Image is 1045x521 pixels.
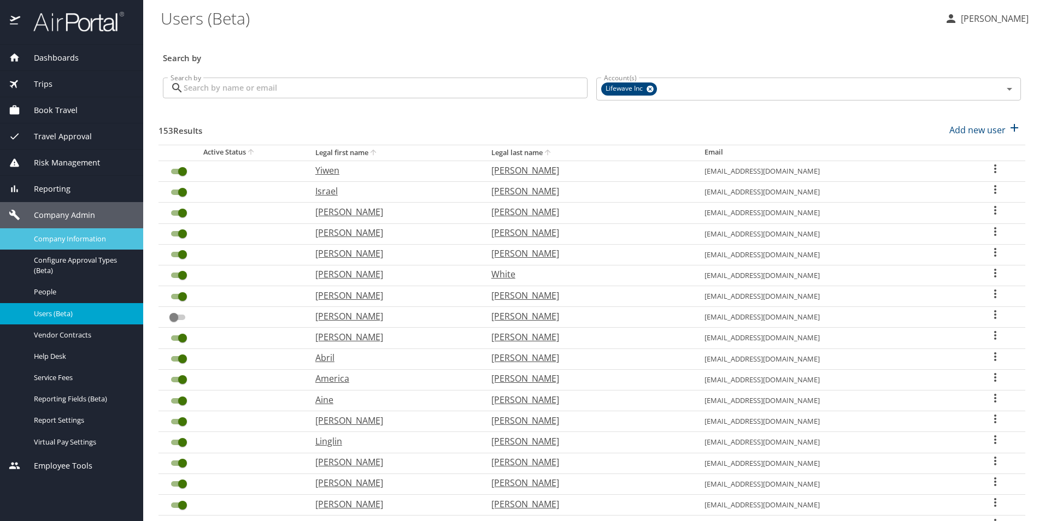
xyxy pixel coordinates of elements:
[491,164,683,177] p: [PERSON_NAME]
[491,330,683,344] p: [PERSON_NAME]
[696,369,965,390] td: [EMAIL_ADDRESS][DOMAIN_NAME]
[315,247,469,260] p: [PERSON_NAME]
[163,45,1021,64] h3: Search by
[20,78,52,90] span: Trips
[307,145,483,161] th: Legal first name
[696,265,965,286] td: [EMAIL_ADDRESS][DOMAIN_NAME]
[696,244,965,265] td: [EMAIL_ADDRESS][DOMAIN_NAME]
[34,394,130,404] span: Reporting Fields (Beta)
[491,372,683,385] p: [PERSON_NAME]
[161,1,936,35] h1: Users (Beta)
[483,145,696,161] th: Legal last name
[20,183,71,195] span: Reporting
[696,182,965,203] td: [EMAIL_ADDRESS][DOMAIN_NAME]
[158,118,202,137] h3: 153 Results
[34,372,130,383] span: Service Fees
[315,476,469,489] p: [PERSON_NAME]
[10,11,21,32] img: icon-airportal.png
[34,255,130,276] span: Configure Approval Types (Beta)
[20,460,92,472] span: Employee Tools
[20,52,79,64] span: Dashboards
[34,309,130,319] span: Users (Beta)
[696,145,965,161] th: Email
[246,147,257,158] button: sort
[315,205,469,218] p: [PERSON_NAME]
[315,414,469,427] p: [PERSON_NAME]
[491,455,683,469] p: [PERSON_NAME]
[491,226,683,239] p: [PERSON_NAME]
[949,123,1006,137] p: Add new user
[696,453,965,473] td: [EMAIL_ADDRESS][DOMAIN_NAME]
[20,157,100,169] span: Risk Management
[696,473,965,494] td: [EMAIL_ADDRESS][DOMAIN_NAME]
[491,289,683,302] p: [PERSON_NAME]
[696,390,965,411] td: [EMAIL_ADDRESS][DOMAIN_NAME]
[491,414,683,427] p: [PERSON_NAME]
[696,161,965,181] td: [EMAIL_ADDRESS][DOMAIN_NAME]
[34,437,130,447] span: Virtual Pay Settings
[696,286,965,307] td: [EMAIL_ADDRESS][DOMAIN_NAME]
[315,498,469,511] p: [PERSON_NAME]
[491,310,683,323] p: [PERSON_NAME]
[491,268,683,281] p: White
[20,131,92,143] span: Travel Approval
[491,205,683,218] p: [PERSON_NAME]
[945,118,1025,142] button: Add new user
[315,185,469,198] p: Israel
[34,287,130,297] span: People
[34,234,130,244] span: Company Information
[315,226,469,239] p: [PERSON_NAME]
[491,476,683,489] p: [PERSON_NAME]
[958,12,1029,25] p: [PERSON_NAME]
[158,145,307,161] th: Active Status
[34,351,130,362] span: Help Desk
[315,330,469,344] p: [PERSON_NAME]
[696,223,965,244] td: [EMAIL_ADDRESS][DOMAIN_NAME]
[491,185,683,198] p: [PERSON_NAME]
[34,330,130,340] span: Vendor Contracts
[491,351,683,364] p: [PERSON_NAME]
[315,435,469,448] p: Linglin
[315,310,469,323] p: [PERSON_NAME]
[696,203,965,223] td: [EMAIL_ADDRESS][DOMAIN_NAME]
[491,435,683,448] p: [PERSON_NAME]
[696,307,965,328] td: [EMAIL_ADDRESS][DOMAIN_NAME]
[315,351,469,364] p: Abril
[491,247,683,260] p: [PERSON_NAME]
[184,78,588,98] input: Search by name or email
[315,455,469,469] p: [PERSON_NAME]
[1002,81,1017,97] button: Open
[696,432,965,453] td: [EMAIL_ADDRESS][DOMAIN_NAME]
[543,148,554,158] button: sort
[696,348,965,369] td: [EMAIL_ADDRESS][DOMAIN_NAME]
[20,209,95,221] span: Company Admin
[315,372,469,385] p: America
[315,164,469,177] p: Yiwen
[315,393,469,406] p: Aine
[368,148,379,158] button: sort
[601,82,657,96] div: Lifewave Inc
[491,498,683,511] p: [PERSON_NAME]
[315,268,469,281] p: [PERSON_NAME]
[491,393,683,406] p: [PERSON_NAME]
[696,494,965,515] td: [EMAIL_ADDRESS][DOMAIN_NAME]
[34,415,130,425] span: Report Settings
[940,9,1033,28] button: [PERSON_NAME]
[21,11,124,32] img: airportal-logo.png
[315,289,469,302] p: [PERSON_NAME]
[20,104,78,116] span: Book Travel
[696,411,965,432] td: [EMAIL_ADDRESS][DOMAIN_NAME]
[601,83,649,94] span: Lifewave Inc
[696,328,965,348] td: [EMAIL_ADDRESS][DOMAIN_NAME]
